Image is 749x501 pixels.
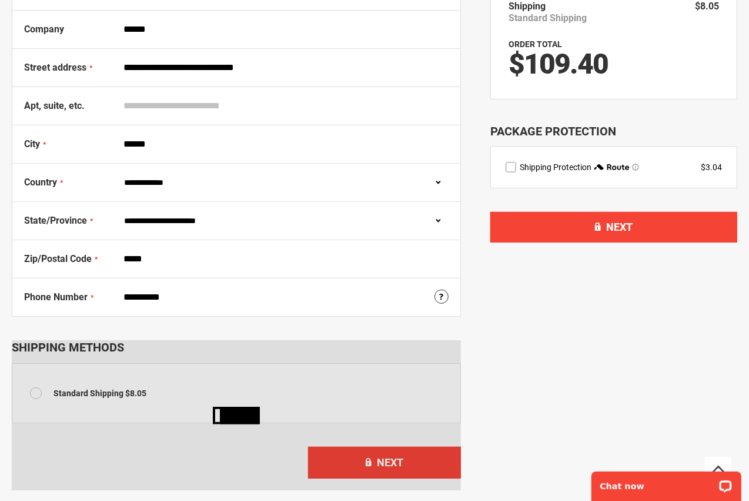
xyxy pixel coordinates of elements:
span: City [24,138,40,150]
span: Country [24,177,57,188]
img: Loading... [213,407,260,424]
span: $8.05 [695,1,719,12]
div: $3.04 [701,161,722,173]
span: State/Province [24,215,87,226]
span: Phone Number [24,291,88,303]
span: Zip/Postal Code [24,253,92,264]
span: Apt, suite, etc. [24,100,85,111]
div: Package Protection [490,123,737,140]
div: route shipping protection selector element [506,161,722,173]
strong: Order Total [509,39,562,49]
iframe: LiveChat chat widget [584,464,749,501]
span: Standard Shipping [509,12,587,24]
span: Next [607,221,633,233]
button: Next [490,212,737,243]
span: Street address [24,62,86,73]
span: $109.40 [509,47,608,81]
span: Learn more [632,164,639,171]
span: Shipping Protection [520,162,591,172]
span: Shipping [509,1,546,12]
span: Company [24,24,64,35]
